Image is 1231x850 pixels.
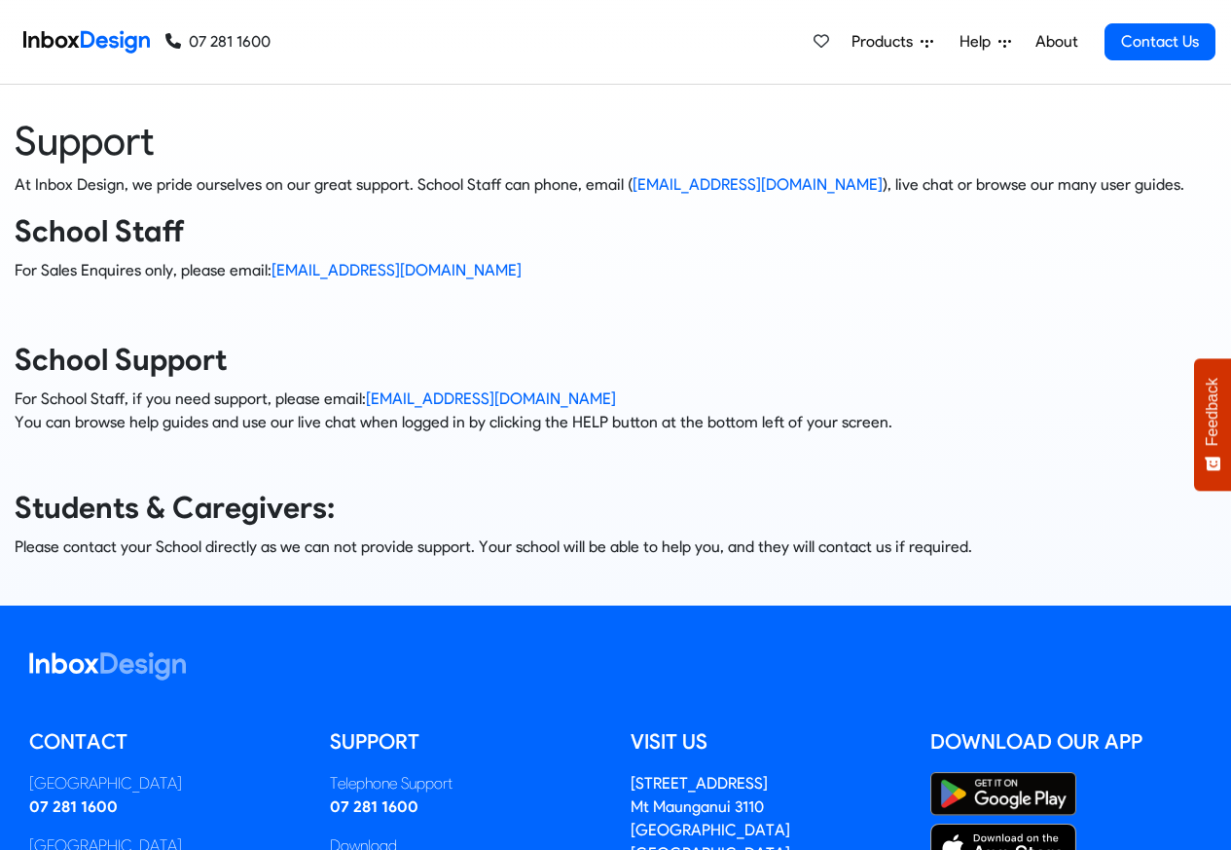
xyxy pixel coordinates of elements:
a: Products [844,22,941,61]
a: Contact Us [1104,23,1215,60]
span: Products [851,30,921,54]
h5: Contact [29,727,301,757]
a: About [1030,22,1083,61]
h5: Visit us [631,727,902,757]
button: Feedback - Show survey [1194,358,1231,491]
a: [EMAIL_ADDRESS][DOMAIN_NAME] [272,261,522,279]
img: logo_inboxdesign_white.svg [29,652,186,681]
a: [EMAIL_ADDRESS][DOMAIN_NAME] [366,389,616,408]
p: At Inbox Design, we pride ourselves on our great support. School Staff can phone, email ( ), live... [15,173,1216,197]
heading: Support [15,116,1216,166]
p: Please contact your School directly as we can not provide support. Your school will be able to he... [15,536,1216,559]
div: Telephone Support [330,772,601,795]
a: [EMAIL_ADDRESS][DOMAIN_NAME] [633,175,883,194]
strong: School Staff [15,213,185,249]
h5: Download our App [930,727,1202,757]
a: 07 281 1600 [165,30,271,54]
p: For Sales Enquires only, please email: [15,259,1216,282]
strong: School Support [15,342,227,378]
p: For School Staff, if you need support, please email: You can browse help guides and use our live ... [15,388,1216,434]
span: Help [959,30,998,54]
a: 07 281 1600 [29,797,118,816]
span: Feedback [1204,378,1221,446]
a: 07 281 1600 [330,797,418,816]
img: Google Play Store [930,772,1076,816]
h5: Support [330,727,601,757]
strong: Students & Caregivers: [15,490,335,526]
div: [GEOGRAPHIC_DATA] [29,772,301,795]
a: Help [952,22,1019,61]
